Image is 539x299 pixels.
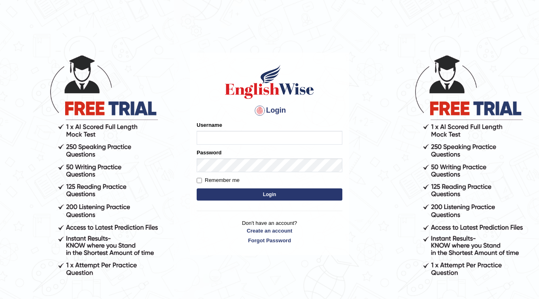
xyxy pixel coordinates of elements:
a: Create an account [197,227,342,235]
label: Password [197,149,221,156]
h4: Login [197,104,342,117]
a: Forgot Password [197,237,342,244]
input: Remember me [197,178,202,183]
img: Logo of English Wise sign in for intelligent practice with AI [223,64,316,100]
label: Remember me [197,176,240,184]
label: Username [197,121,222,129]
button: Login [197,188,342,201]
p: Don't have an account? [197,219,342,244]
